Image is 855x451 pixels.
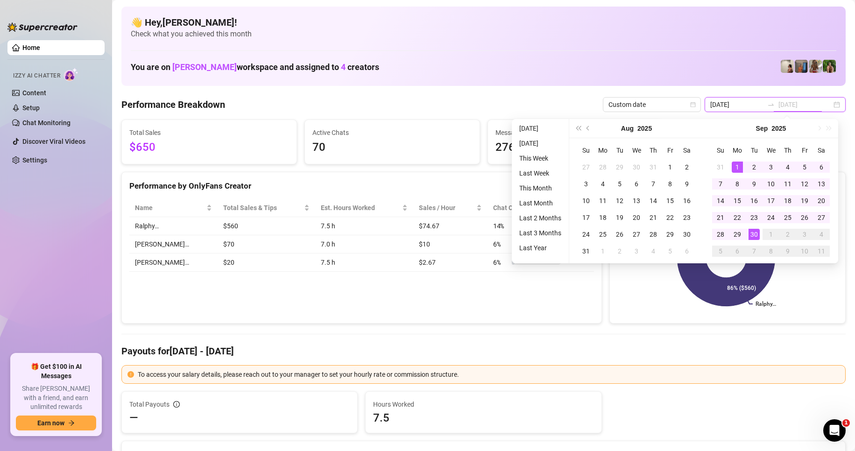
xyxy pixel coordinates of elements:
[678,226,695,243] td: 2025-08-30
[756,119,768,138] button: Choose a month
[712,209,729,226] td: 2025-09-21
[664,212,676,223] div: 22
[218,235,315,254] td: $70
[779,142,796,159] th: Th
[782,246,793,257] div: 9
[578,142,594,159] th: Su
[715,212,726,223] div: 21
[516,138,565,149] li: [DATE]
[763,176,779,192] td: 2025-09-10
[13,71,60,80] span: Izzy AI Chatter
[732,212,743,223] div: 22
[763,192,779,209] td: 2025-09-17
[729,142,746,159] th: Mo
[129,199,218,217] th: Name
[413,235,488,254] td: $10
[729,226,746,243] td: 2025-09-29
[779,209,796,226] td: 2025-09-25
[729,192,746,209] td: 2025-09-15
[664,195,676,206] div: 15
[715,246,726,257] div: 5
[749,162,760,173] div: 2
[823,419,846,442] iframe: Intercom live chat
[799,195,810,206] div: 19
[746,142,763,159] th: Tu
[22,89,46,97] a: Content
[218,199,315,217] th: Total Sales & Tips
[597,212,608,223] div: 18
[796,176,813,192] td: 2025-09-12
[763,159,779,176] td: 2025-09-03
[813,176,830,192] td: 2025-09-13
[729,243,746,260] td: 2025-10-06
[782,195,793,206] div: 18
[611,209,628,226] td: 2025-08-19
[816,246,827,257] div: 11
[779,226,796,243] td: 2025-10-02
[749,178,760,190] div: 9
[129,235,218,254] td: [PERSON_NAME]…
[662,176,678,192] td: 2025-08-08
[312,139,472,156] span: 70
[816,212,827,223] div: 27
[681,162,692,173] div: 2
[662,142,678,159] th: Fr
[715,178,726,190] div: 7
[608,98,695,112] span: Custom date
[580,212,592,223] div: 17
[645,142,662,159] th: Th
[413,199,488,217] th: Sales / Hour
[681,246,692,257] div: 6
[628,209,645,226] td: 2025-08-20
[710,99,763,110] input: Start date
[681,229,692,240] div: 30
[799,212,810,223] div: 26
[373,399,594,409] span: Hours Worked
[614,195,625,206] div: 12
[715,229,726,240] div: 28
[816,195,827,206] div: 20
[173,401,180,408] span: info-circle
[22,119,71,127] a: Chat Monitoring
[809,60,822,73] img: Nathaniel
[778,99,832,110] input: End date
[816,162,827,173] div: 6
[131,16,836,29] h4: 👋 Hey, [PERSON_NAME] !
[578,243,594,260] td: 2025-08-31
[765,212,777,223] div: 24
[135,203,205,213] span: Name
[597,229,608,240] div: 25
[121,345,846,358] h4: Payouts for [DATE] - [DATE]
[628,226,645,243] td: 2025-08-27
[516,153,565,164] li: This Week
[681,212,692,223] div: 23
[779,243,796,260] td: 2025-10-09
[816,229,827,240] div: 4
[813,243,830,260] td: 2025-10-11
[823,60,836,73] img: Nathaniel
[611,226,628,243] td: 2025-08-26
[578,176,594,192] td: 2025-08-03
[712,142,729,159] th: Su
[796,243,813,260] td: 2025-10-10
[312,127,472,138] span: Active Chats
[594,142,611,159] th: Mo
[22,44,40,51] a: Home
[594,159,611,176] td: 2025-07-28
[413,217,488,235] td: $74.67
[664,229,676,240] div: 29
[121,98,225,111] h4: Performance Breakdown
[782,162,793,173] div: 4
[516,183,565,194] li: This Month
[578,192,594,209] td: 2025-08-10
[129,127,289,138] span: Total Sales
[580,229,592,240] div: 24
[631,229,642,240] div: 27
[611,176,628,192] td: 2025-08-05
[712,159,729,176] td: 2025-08-31
[631,246,642,257] div: 3
[796,159,813,176] td: 2025-09-05
[597,178,608,190] div: 4
[488,199,594,217] th: Chat Conversion
[813,142,830,159] th: Sa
